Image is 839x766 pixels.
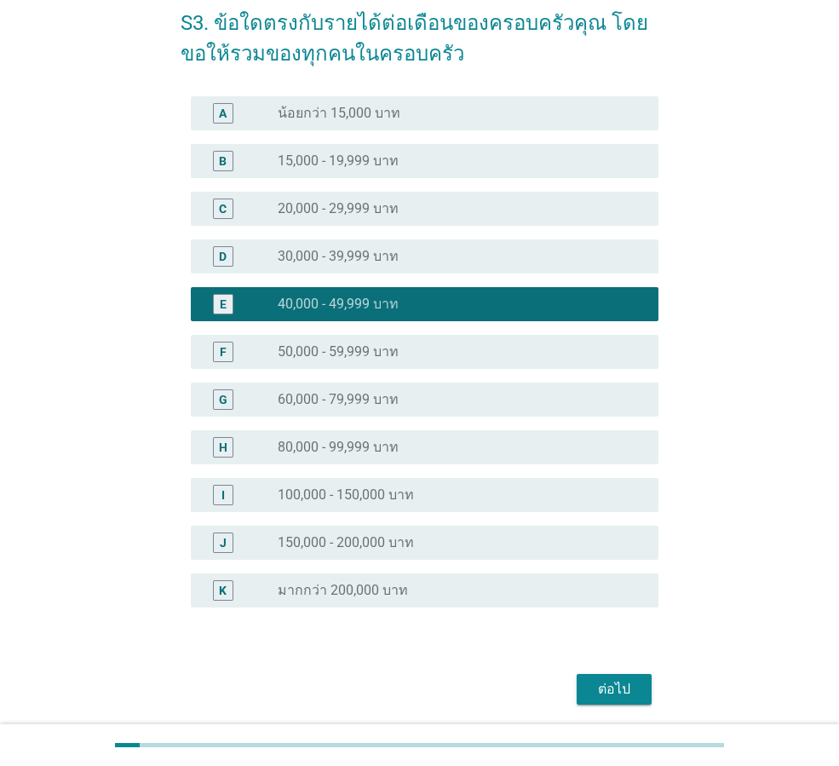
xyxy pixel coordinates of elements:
[278,487,414,504] label: 100,000 - 150,000 บาท
[278,582,408,599] label: มากกว่า 200,000 บาท
[221,486,225,504] div: I
[220,533,227,551] div: J
[278,391,399,408] label: 60,000 - 79,999 บาท
[278,200,399,217] label: 20,000 - 29,999 บาท
[577,674,652,705] button: ต่อไป
[278,534,414,551] label: 150,000 - 200,000 บาท
[219,152,227,170] div: B
[220,295,227,313] div: E
[278,343,399,360] label: 50,000 - 59,999 บาท
[278,296,399,313] label: 40,000 - 49,999 บาท
[278,153,399,170] label: 15,000 - 19,999 บาท
[219,104,227,122] div: A
[219,199,227,217] div: C
[219,247,227,265] div: D
[278,248,399,265] label: 30,000 - 39,999 บาท
[219,390,227,408] div: G
[219,438,227,456] div: H
[278,105,400,122] label: น้อยกว่า 15,000 บาท
[219,581,227,599] div: K
[590,679,638,700] div: ต่อไป
[220,343,227,360] div: F
[278,439,399,456] label: 80,000 - 99,999 บาท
